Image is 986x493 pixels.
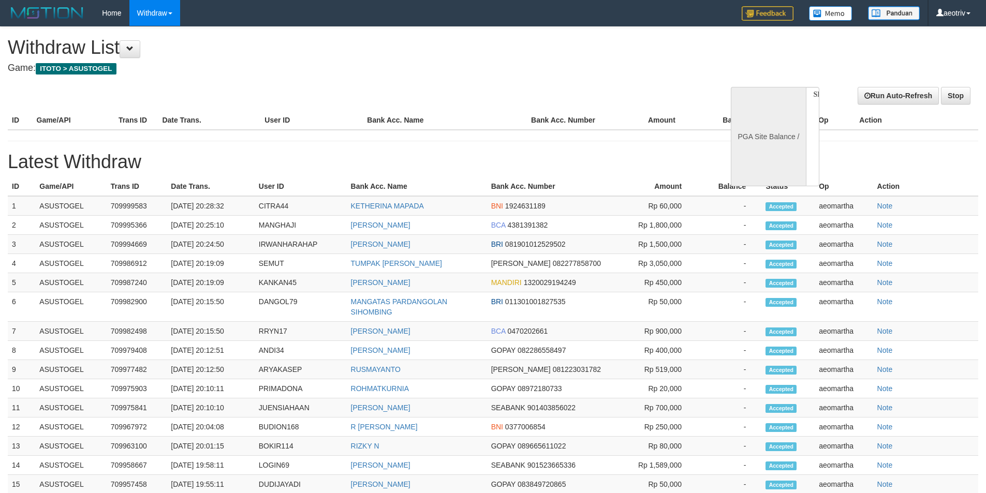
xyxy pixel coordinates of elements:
[351,384,409,393] a: ROHMATKURNIA
[491,384,516,393] span: GOPAY
[766,347,797,355] span: Accepted
[35,177,106,196] th: Game/API
[505,240,566,248] span: 081901012529502
[622,379,697,398] td: Rp 20,000
[877,259,893,267] a: Note
[766,221,797,230] span: Accepted
[491,278,522,287] span: MANDIRI
[255,254,347,273] td: SEMUT
[505,202,546,210] span: 1924631189
[877,442,893,450] a: Note
[491,480,516,488] span: GOPAY
[351,404,410,412] a: [PERSON_NAME]
[351,327,410,335] a: [PERSON_NAME]
[107,273,167,292] td: 709987240
[766,279,797,288] span: Accepted
[697,216,761,235] td: -
[255,235,347,254] td: IRWANHARAHAP
[815,398,873,417] td: aeomartha
[8,254,35,273] td: 4
[158,111,260,130] th: Date Trans.
[553,365,601,374] span: 081223031782
[167,273,254,292] td: [DATE] 20:19:09
[107,254,167,273] td: 709986912
[167,379,254,398] td: [DATE] 20:10:11
[697,341,761,360] td: -
[766,423,797,432] span: Accepted
[107,360,167,379] td: 709977482
[35,235,106,254] td: ASUSTOGEL
[8,417,35,437] td: 12
[622,273,697,292] td: Rp 450,000
[697,292,761,322] td: -
[697,379,761,398] td: -
[815,273,873,292] td: aeomartha
[527,111,609,130] th: Bank Acc. Number
[8,63,647,73] h4: Game:
[766,298,797,307] span: Accepted
[691,111,766,130] th: Balance
[815,456,873,475] td: aeomartha
[351,423,418,431] a: R [PERSON_NAME]
[697,398,761,417] td: -
[167,437,254,456] td: [DATE] 20:01:15
[622,360,697,379] td: Rp 519,000
[35,292,106,322] td: ASUSTOGEL
[766,442,797,451] span: Accepted
[347,177,487,196] th: Bank Acc. Name
[491,240,503,248] span: BRI
[697,235,761,254] td: -
[491,365,551,374] span: [PERSON_NAME]
[508,221,548,229] span: 4381391382
[35,216,106,235] td: ASUSTOGEL
[877,461,893,469] a: Note
[622,254,697,273] td: Rp 3,050,000
[731,87,805,186] div: PGA Site Balance /
[35,437,106,456] td: ASUSTOGEL
[766,481,797,489] span: Accepted
[622,456,697,475] td: Rp 1,589,000
[35,322,106,341] td: ASUSTOGEL
[351,442,379,450] a: RIZKY N
[255,177,347,196] th: User ID
[697,456,761,475] td: -
[766,202,797,211] span: Accepted
[518,384,562,393] span: 08972180733
[622,196,697,216] td: Rp 60,000
[858,87,939,104] a: Run Auto-Refresh
[35,254,106,273] td: ASUSTOGEL
[8,235,35,254] td: 3
[107,417,167,437] td: 709967972
[491,461,525,469] span: SEABANK
[107,379,167,398] td: 709975903
[941,87,970,104] a: Stop
[35,417,106,437] td: ASUSTOGEL
[8,322,35,341] td: 7
[868,6,920,20] img: panduan.png
[815,437,873,456] td: aeomartha
[491,202,503,210] span: BNI
[351,202,424,210] a: KETHERINA MAPADA
[527,404,576,412] span: 901403856022
[107,341,167,360] td: 709979408
[697,417,761,437] td: -
[107,177,167,196] th: Trans ID
[351,480,410,488] a: [PERSON_NAME]
[815,235,873,254] td: aeomartha
[855,111,978,130] th: Action
[815,196,873,216] td: aeomartha
[8,5,86,21] img: MOTION_logo.png
[491,423,503,431] span: BNI
[815,216,873,235] td: aeomartha
[553,259,601,267] span: 082277858700
[167,216,254,235] td: [DATE] 20:25:10
[697,177,761,196] th: Balance
[877,202,893,210] a: Note
[35,341,106,360] td: ASUSTOGEL
[622,216,697,235] td: Rp 1,800,000
[518,480,566,488] span: 083849720865
[622,437,697,456] td: Rp 80,000
[766,327,797,336] span: Accepted
[815,254,873,273] td: aeomartha
[697,360,761,379] td: -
